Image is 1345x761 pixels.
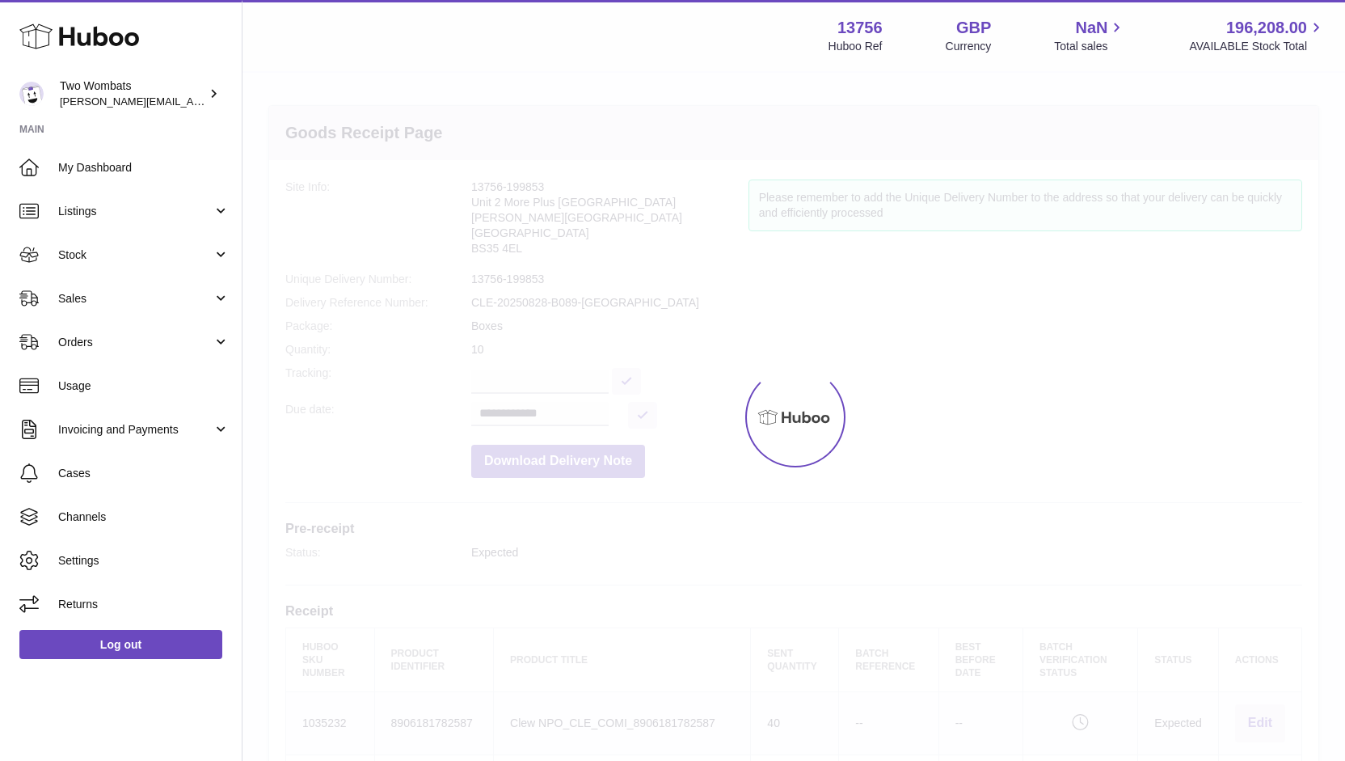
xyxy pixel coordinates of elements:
[58,204,213,219] span: Listings
[1226,17,1307,39] span: 196,208.00
[58,509,230,525] span: Channels
[58,466,230,481] span: Cases
[1054,39,1126,54] span: Total sales
[58,553,230,569] span: Settings
[946,39,992,54] div: Currency
[58,160,230,175] span: My Dashboard
[837,17,883,39] strong: 13756
[19,82,44,106] img: philip.carroll@twowombats.com
[58,378,230,394] span: Usage
[58,422,213,438] span: Invoicing and Payments
[1075,17,1107,39] span: NaN
[19,630,222,659] a: Log out
[58,291,213,307] span: Sales
[60,95,411,108] span: [PERSON_NAME][EMAIL_ADDRESS][PERSON_NAME][DOMAIN_NAME]
[1189,39,1326,54] span: AVAILABLE Stock Total
[829,39,883,54] div: Huboo Ref
[956,17,991,39] strong: GBP
[60,78,205,109] div: Two Wombats
[1054,17,1126,54] a: NaN Total sales
[58,335,213,350] span: Orders
[1189,17,1326,54] a: 196,208.00 AVAILABLE Stock Total
[58,597,230,612] span: Returns
[58,247,213,263] span: Stock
